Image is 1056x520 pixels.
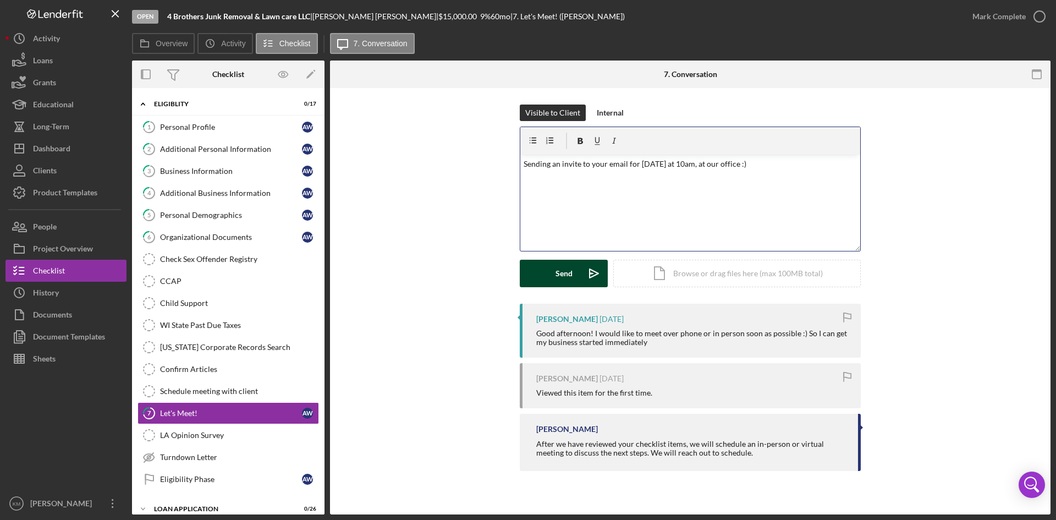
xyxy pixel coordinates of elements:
div: Checklist [33,260,65,284]
tspan: 2 [147,145,151,152]
a: Checklist [5,260,127,282]
button: Checklist [256,33,318,54]
a: Child Support [137,292,319,314]
div: Educational [33,94,74,118]
button: Project Overview [5,238,127,260]
div: Clients [33,160,57,184]
div: Dashboard [33,138,70,162]
p: Sending an invite to your email for [DATE] at 10am, at our office :) [524,158,857,170]
div: 0 / 17 [296,101,316,107]
button: Send [520,260,608,287]
div: | [167,12,312,21]
div: History [33,282,59,306]
div: Document Templates [33,326,105,351]
div: Activity [33,28,60,52]
div: Open Intercom Messenger [1019,472,1045,498]
div: Loan Application [154,506,289,512]
button: People [5,216,127,238]
div: A W [302,210,313,221]
a: CCAP [137,270,319,292]
a: 6Organizational DocumentsAW [137,226,319,248]
tspan: 5 [147,211,151,218]
button: Internal [591,105,629,121]
div: Check Sex Offender Registry [160,255,318,264]
tspan: 4 [147,189,151,196]
button: 7. Conversation [330,33,415,54]
div: Personal Demographics [160,211,302,220]
a: Product Templates [5,182,127,204]
div: Schedule meeting with client [160,387,318,396]
div: A W [302,122,313,133]
a: 5Personal DemographicsAW [137,204,319,226]
div: 60 mo [491,12,510,21]
a: History [5,282,127,304]
div: $15,000.00 [438,12,480,21]
div: [PERSON_NAME] [536,374,598,383]
div: [US_STATE] Corporate Records Search [160,343,318,352]
button: Documents [5,304,127,326]
div: [PERSON_NAME] [28,492,99,517]
div: Checklist [212,70,244,79]
div: CCAP [160,277,318,286]
div: Long-Term [33,116,69,140]
button: Document Templates [5,326,127,348]
div: 9 % [480,12,491,21]
button: Long-Term [5,116,127,138]
div: Eligiblity [154,101,289,107]
div: Viewed this item for the first time. [536,388,652,397]
button: Loans [5,50,127,72]
tspan: 6 [147,233,151,240]
a: Confirm Articles [137,358,319,380]
div: Product Templates [33,182,97,206]
div: [PERSON_NAME] [536,425,598,434]
div: | 7. Let's Meet! ([PERSON_NAME]) [510,12,625,21]
b: 4 Brothers Junk Removal & Lawn care LLC [167,12,310,21]
button: Overview [132,33,195,54]
div: Let's Meet! [160,409,302,418]
div: Additional Business Information [160,189,302,198]
div: LA Opinion Survey [160,431,318,440]
div: A W [302,408,313,419]
div: People [33,216,57,240]
div: Grants [33,72,56,96]
div: Mark Complete [972,6,1026,28]
div: Organizational Documents [160,233,302,242]
div: Confirm Articles [160,365,318,374]
button: Mark Complete [961,6,1050,28]
div: Business Information [160,167,302,176]
div: Turndown Letter [160,453,318,462]
a: Eligibility PhaseAW [137,468,319,490]
div: Project Overview [33,238,93,262]
button: KM[PERSON_NAME] [5,492,127,514]
text: KM [13,501,20,507]
a: 3Business InformationAW [137,160,319,182]
button: Visible to Client [520,105,586,121]
div: Eligibility Phase [160,475,302,484]
button: Activity [197,33,252,54]
button: Educational [5,94,127,116]
a: LA Opinion Survey [137,424,319,446]
a: 4Additional Business InformationAW [137,182,319,204]
div: Loans [33,50,53,74]
tspan: 3 [147,167,151,174]
a: Activity [5,28,127,50]
a: Clients [5,160,127,182]
div: A W [302,144,313,155]
a: 2Additional Personal InformationAW [137,138,319,160]
div: A W [302,474,313,485]
a: Turndown Letter [137,446,319,468]
a: 1Personal ProfileAW [137,116,319,138]
button: Dashboard [5,138,127,160]
a: [US_STATE] Corporate Records Search [137,336,319,358]
label: Activity [221,39,245,48]
div: Child Support [160,299,318,308]
tspan: 1 [147,123,151,130]
tspan: 7 [147,409,151,417]
div: Internal [597,105,624,121]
